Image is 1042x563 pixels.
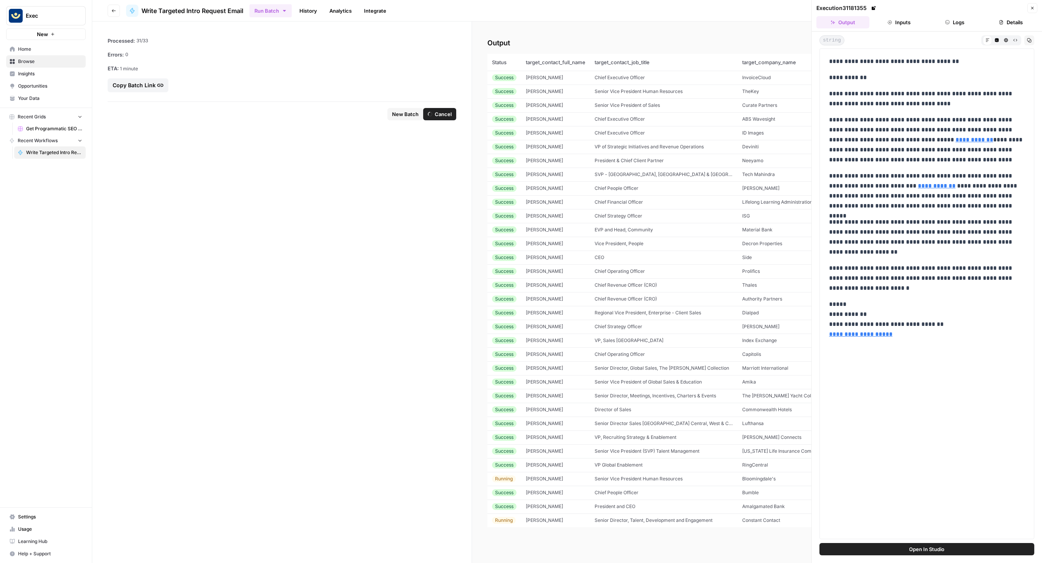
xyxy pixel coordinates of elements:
span: Insights [18,70,82,77]
a: Usage [6,523,86,535]
span: The Ritz-Carlton Yacht Collection [742,393,826,399]
div: Success [492,406,517,413]
span: Thales [742,282,757,288]
span: Chief Revenue Officer (CRO) [595,282,657,288]
div: Success [492,74,517,81]
span: Senior Vice President Human Resources [595,88,683,94]
span: Chief People Officer [595,185,638,191]
a: Write Targeted Intro Request Email [126,5,243,17]
span: VP of Strategic Initiatives and Revenue Operations [595,144,704,149]
a: Write Targeted Intro Request Email [14,146,86,159]
span: Deviniti [742,144,759,149]
span: Emily Russell [526,88,563,94]
span: Bloomingdale's [742,476,776,482]
button: Help + Support [6,548,86,560]
div: Success [492,323,517,330]
span: Allen Larson [526,434,563,440]
div: Success [492,379,517,385]
span: Chief Financial Officer [595,199,643,205]
span: TheKey [742,88,759,94]
span: RingCentral [742,462,768,468]
span: Edward Jones [742,324,779,329]
span: Marriott International [742,365,788,371]
span: Chief Strategy Officer [595,324,642,329]
th: Status [487,54,521,71]
div: Success [492,254,517,261]
div: Running [492,517,516,524]
span: President & Chief Client Partner [595,158,664,163]
button: Copy Batch Link [108,78,168,92]
span: David Ard [526,490,563,495]
span: President and CEO [595,503,635,509]
span: EVP and Head, Community [595,227,653,233]
span: Commonwealth Hotels [742,407,792,412]
span: Michael Loga [526,296,563,302]
span: Senior Vice President of Sales [595,102,660,108]
div: Success [492,157,517,164]
button: Output [816,16,869,28]
span: InvoiceCloud [742,75,771,80]
span: Robert Lepere [526,185,563,191]
div: Success [492,296,517,302]
span: Errors: [108,51,124,58]
span: Material Bank [742,227,773,233]
span: Senior Director, Global Sales, The Ritz-Carlton Yacht Collection [595,365,729,371]
span: Eric Benson [526,282,563,288]
a: History [295,5,322,17]
span: Capitolis [742,351,761,357]
span: Priscilla Brown [526,503,563,509]
div: Execution 31181355 [816,4,877,12]
span: Nelson Connects [742,434,801,440]
a: Integrate [359,5,391,17]
span: Cancel [435,110,452,118]
span: Exec [26,12,72,20]
a: Analytics [325,5,356,17]
span: Neeyamo [742,158,763,163]
div: Success [492,130,517,136]
span: Authority Partners [742,296,782,302]
span: Prashant Kelker [526,213,563,219]
span: ISG [742,213,750,219]
span: VP Global Enablement [595,462,643,468]
span: Settings [18,513,82,520]
span: Vice President, People [595,241,643,246]
span: Deborah Kirkham [526,254,563,260]
button: Run Batch [249,4,292,17]
button: Recent Workflows [6,135,86,146]
span: David Yurman [742,185,779,191]
button: Open In Studio [819,543,1034,555]
span: David Buse [526,130,563,136]
button: Workspace: Exec [6,6,86,25]
span: Browse [18,58,82,65]
span: New Batch [392,110,419,118]
span: Alan Clark [526,102,563,108]
span: Hasan Malik [526,324,563,329]
span: Guita Sharifi [526,199,563,205]
button: Inputs [872,16,926,28]
button: Recent Grids [6,111,86,123]
span: Constant Contact [742,517,780,523]
a: Your Data [6,92,86,105]
span: Amalgamated Bank [742,503,785,509]
span: CEO [595,254,604,260]
span: Processed: [108,37,135,45]
span: Side [742,254,752,260]
span: Index Exchange [742,337,777,343]
div: Success [492,365,517,372]
span: Kevin O'Brien [526,75,563,80]
button: Details [984,16,1037,28]
div: Success [492,392,517,399]
div: Running [492,475,516,482]
button: Logs [929,16,982,28]
div: Success [492,102,517,109]
div: Success [492,116,517,123]
div: Success [492,226,517,233]
div: Success [492,434,517,441]
div: Success [492,448,517,455]
span: Chief Operating Officer [595,351,645,357]
span: Tyler Wright [526,310,563,316]
span: Staci Satterwhite [526,116,563,122]
span: Senior Director, Meetings, Incentives, Charters & Events [595,393,716,399]
span: Ram Ramachandran [526,171,563,177]
span: Tech Mahindra [742,171,775,177]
